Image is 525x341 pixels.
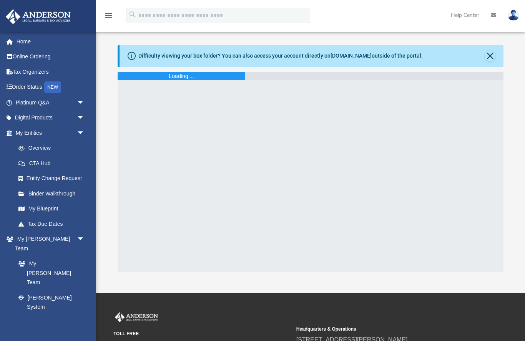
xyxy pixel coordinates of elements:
div: Difficulty viewing your box folder? You can also access your account directly on outside of the p... [138,52,423,60]
a: Binder Walkthrough [11,186,96,201]
a: Overview [11,141,96,156]
a: Tax Due Dates [11,216,96,232]
div: Loading ... [169,72,194,80]
a: Order StatusNEW [5,79,96,95]
i: search [128,10,137,19]
span: arrow_drop_down [77,125,92,141]
a: [PERSON_NAME] System [11,290,92,315]
a: Tax Organizers [5,64,96,79]
img: User Pic [508,10,519,21]
a: My [PERSON_NAME] Team [11,256,88,290]
small: TOLL FREE [113,330,291,337]
a: Digital Productsarrow_drop_down [5,110,96,126]
span: arrow_drop_down [77,95,92,111]
span: arrow_drop_down [77,110,92,126]
a: Online Ordering [5,49,96,65]
a: Entity Change Request [11,171,96,186]
a: Home [5,34,96,49]
a: Platinum Q&Aarrow_drop_down [5,95,96,110]
a: [DOMAIN_NAME] [331,53,372,59]
small: Headquarters & Operations [296,326,474,333]
div: NEW [44,81,61,93]
span: arrow_drop_down [77,232,92,247]
a: menu [104,15,113,20]
a: My [PERSON_NAME] Teamarrow_drop_down [5,232,92,256]
a: My Entitiesarrow_drop_down [5,125,96,141]
img: Anderson Advisors Platinum Portal [3,9,73,24]
a: My Blueprint [11,201,92,217]
a: CTA Hub [11,156,96,171]
button: Close [485,51,495,61]
i: menu [104,11,113,20]
a: Client Referrals [11,315,92,330]
img: Anderson Advisors Platinum Portal [113,312,159,322]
